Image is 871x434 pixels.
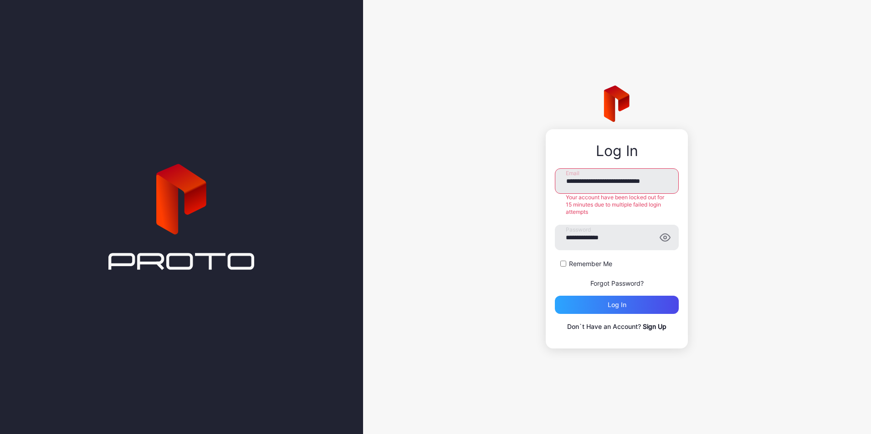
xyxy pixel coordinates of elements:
a: Forgot Password? [590,279,644,287]
div: Log in [608,301,626,308]
div: Your account have been locked out for 15 minutes due to multiple failed login attempts [555,194,679,216]
p: Don`t Have an Account? [555,321,679,332]
input: Password [555,225,679,250]
button: Log in [555,296,679,314]
button: Password [660,232,671,243]
div: Log In [555,143,679,159]
input: Email [555,168,679,194]
label: Remember Me [569,259,612,268]
a: Sign Up [643,323,666,330]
